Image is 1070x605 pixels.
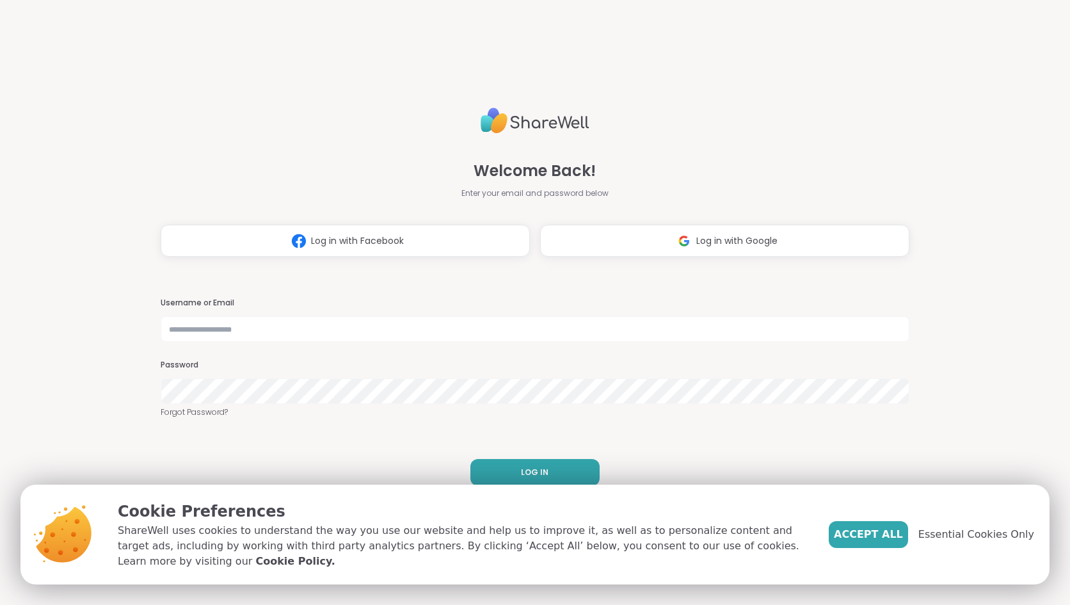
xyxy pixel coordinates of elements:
[696,234,778,248] span: Log in with Google
[118,500,808,523] p: Cookie Preferences
[829,521,908,548] button: Accept All
[470,459,600,486] button: LOG IN
[918,527,1034,542] span: Essential Cookies Only
[311,234,404,248] span: Log in with Facebook
[540,225,909,257] button: Log in with Google
[461,188,609,199] span: Enter your email and password below
[161,360,909,371] h3: Password
[834,527,903,542] span: Accept All
[255,554,335,569] a: Cookie Policy.
[474,159,596,182] span: Welcome Back!
[161,225,530,257] button: Log in with Facebook
[481,102,589,139] img: ShareWell Logo
[287,229,311,253] img: ShareWell Logomark
[161,407,909,418] a: Forgot Password?
[672,229,696,253] img: ShareWell Logomark
[521,467,548,478] span: LOG IN
[161,298,909,309] h3: Username or Email
[118,523,808,569] p: ShareWell uses cookies to understand the way you use our website and help us to improve it, as we...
